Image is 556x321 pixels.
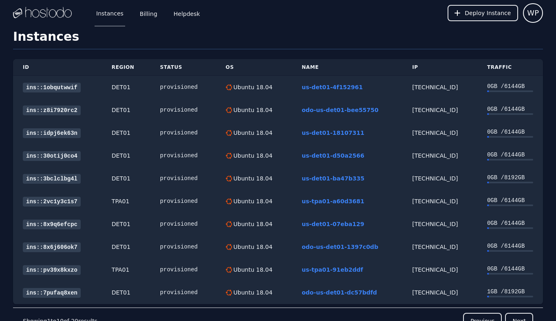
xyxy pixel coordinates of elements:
th: IP [402,59,477,76]
div: 0 GB / 8192 GB [487,174,533,182]
div: Ubuntu 18.04 [232,83,273,91]
div: DET01 [112,220,141,228]
img: Ubuntu 18.04 [226,130,232,136]
div: Ubuntu 18.04 [232,197,273,205]
a: odo-us-det01-bee55750 [302,107,378,113]
div: 0 GB / 6144 GB [487,82,533,90]
div: 0 GB / 6144 GB [487,242,533,250]
div: TPA01 [112,197,141,205]
div: provisioned [160,220,206,228]
th: OS [216,59,292,76]
div: [TECHNICAL_ID] [412,174,468,182]
div: 0 GB / 6144 GB [487,265,533,273]
a: ins::2vc1y3c1s7 [23,197,81,207]
div: 0 GB / 6144 GB [487,105,533,113]
div: DET01 [112,152,141,160]
div: provisioned [160,243,206,251]
a: ins::pv39x8kxzo [23,265,81,275]
div: DET01 [112,288,141,297]
th: ID [13,59,102,76]
div: TPA01 [112,266,141,274]
div: provisioned [160,83,206,91]
h1: Instances [13,29,543,49]
a: odo-us-det01-1397c0db [302,244,378,250]
img: Logo [13,7,72,19]
div: Ubuntu 18.04 [232,288,273,297]
div: Ubuntu 18.04 [232,220,273,228]
a: ins::idpj6ek63n [23,128,81,138]
img: Ubuntu 18.04 [226,198,232,204]
th: Name [292,59,402,76]
span: Deploy Instance [465,9,511,17]
button: Deploy Instance [448,5,518,21]
div: DET01 [112,174,141,182]
div: provisioned [160,174,206,182]
a: ins::3bclclbg4l [23,174,81,184]
div: DET01 [112,129,141,137]
th: Traffic [477,59,543,76]
a: ins::z8i7920rc2 [23,106,81,115]
button: User menu [523,3,543,23]
div: [TECHNICAL_ID] [412,288,468,297]
a: ins::7pufaq8xen [23,288,81,298]
div: 0 GB / 6144 GB [487,219,533,227]
div: Ubuntu 18.04 [232,152,273,160]
div: 0 GB / 6144 GB [487,151,533,159]
img: Ubuntu 18.04 [226,244,232,250]
img: Ubuntu 18.04 [226,176,232,182]
div: Ubuntu 18.04 [232,174,273,182]
a: us-det01-18107311 [302,130,364,136]
a: us-det01-07eba129 [302,221,364,227]
a: us-det01-ba47b335 [302,175,364,182]
a: us-tpa01-91eb2ddf [302,266,363,273]
div: 0 GB / 6144 GB [487,128,533,136]
div: provisioned [160,106,206,114]
a: ins::30otij0co4 [23,151,81,161]
div: [TECHNICAL_ID] [412,152,468,160]
a: us-det01-4f152961 [302,84,363,90]
a: ins::8x9q6efcpc [23,220,81,229]
div: provisioned [160,129,206,137]
div: DET01 [112,83,141,91]
img: Ubuntu 18.04 [226,153,232,159]
div: 0 GB / 6144 GB [487,196,533,204]
div: provisioned [160,152,206,160]
div: provisioned [160,288,206,297]
div: [TECHNICAL_ID] [412,266,468,274]
th: Region [102,59,150,76]
div: [TECHNICAL_ID] [412,83,468,91]
a: us-det01-d50a2566 [302,152,364,159]
img: Ubuntu 18.04 [226,290,232,296]
img: Ubuntu 18.04 [226,84,232,90]
div: [TECHNICAL_ID] [412,106,468,114]
img: Ubuntu 18.04 [226,221,232,227]
img: Ubuntu 18.04 [226,107,232,113]
a: odo-us-det01-dc57bdfd [302,289,377,296]
div: DET01 [112,243,141,251]
span: WP [527,7,539,19]
div: Ubuntu 18.04 [232,243,273,251]
div: [TECHNICAL_ID] [412,220,468,228]
div: provisioned [160,197,206,205]
a: ins::8x6j606ok7 [23,242,81,252]
div: [TECHNICAL_ID] [412,197,468,205]
a: us-tpa01-a60d3681 [302,198,364,204]
div: Ubuntu 18.04 [232,106,273,114]
div: DET01 [112,106,141,114]
div: [TECHNICAL_ID] [412,129,468,137]
div: Ubuntu 18.04 [232,266,273,274]
div: Ubuntu 18.04 [232,129,273,137]
th: Status [150,59,216,76]
a: ins::1obqutwwif [23,83,81,92]
img: Ubuntu 18.04 [226,267,232,273]
div: [TECHNICAL_ID] [412,243,468,251]
div: provisioned [160,266,206,274]
div: 1 GB / 8192 GB [487,288,533,296]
